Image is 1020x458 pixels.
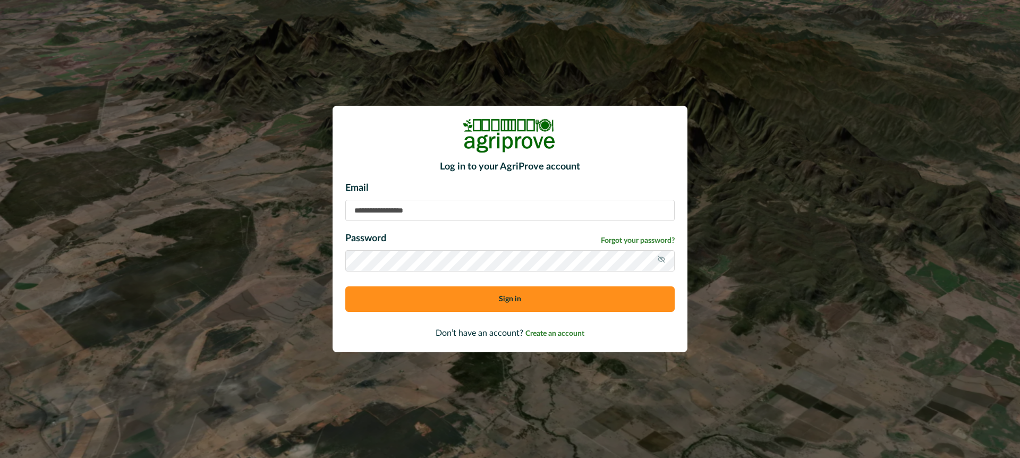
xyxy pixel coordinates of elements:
[462,118,558,153] img: Logo Image
[345,162,675,173] h2: Log in to your AgriProve account
[345,327,675,340] p: Don’t have an account?
[345,181,675,196] p: Email
[345,286,675,312] button: Sign in
[525,329,584,337] a: Create an account
[345,232,386,246] p: Password
[601,235,675,247] a: Forgot your password?
[525,330,584,337] span: Create an account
